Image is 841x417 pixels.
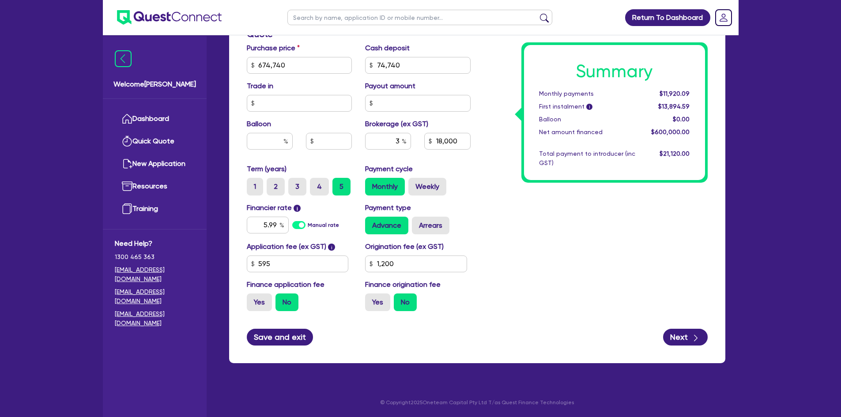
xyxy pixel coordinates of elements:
label: Financier rate [247,203,301,213]
label: Arrears [412,217,449,234]
label: Monthly [365,178,405,195]
span: $600,000.00 [651,128,690,135]
a: Training [115,198,195,220]
label: Payment cycle [365,164,413,174]
label: Advance [365,217,408,234]
label: Finance application fee [247,279,324,290]
div: Monthly payments [532,89,642,98]
label: 1 [247,178,263,195]
a: Quick Quote [115,130,195,153]
label: Payment type [365,203,411,213]
button: Save and exit [247,329,313,346]
label: 4 [310,178,329,195]
div: Balloon [532,115,642,124]
a: [EMAIL_ADDRESS][DOMAIN_NAME] [115,265,195,284]
label: Purchase price [247,43,300,53]
label: Weekly [408,178,446,195]
span: Need Help? [115,238,195,249]
p: © Copyright 2025 Oneteam Capital Pty Ltd T/as Quest Finance Technologies [223,398,732,406]
label: 3 [288,178,306,195]
label: Yes [365,293,390,311]
div: First instalment [532,102,642,111]
input: Search by name, application ID or mobile number... [287,10,552,25]
a: Resources [115,175,195,198]
a: Return To Dashboard [625,9,710,26]
label: Yes [247,293,272,311]
span: i [586,104,592,110]
label: Cash deposit [365,43,410,53]
img: new-application [122,158,132,169]
button: Next [663,329,708,346]
span: i [328,244,335,251]
h1: Summary [539,61,690,82]
img: quick-quote [122,136,132,147]
label: Manual rate [308,221,339,229]
img: resources [122,181,132,192]
span: $11,920.09 [660,90,690,97]
img: training [122,203,132,214]
label: Application fee (ex GST) [247,241,326,252]
a: [EMAIL_ADDRESS][DOMAIN_NAME] [115,287,195,306]
span: $13,894.59 [658,103,690,110]
label: 5 [332,178,351,195]
label: Trade in [247,81,273,91]
span: 1300 465 363 [115,252,195,262]
span: Welcome [PERSON_NAME] [113,79,196,90]
label: Origination fee (ex GST) [365,241,444,252]
label: Finance origination fee [365,279,441,290]
label: 2 [267,178,285,195]
span: $21,120.00 [660,150,690,157]
label: No [275,293,298,311]
img: quest-connect-logo-blue [117,10,222,25]
div: Total payment to introducer (inc GST) [532,149,642,168]
label: Balloon [247,119,271,129]
div: Net amount financed [532,128,642,137]
a: New Application [115,153,195,175]
img: icon-menu-close [115,50,132,67]
label: Brokerage (ex GST) [365,119,428,129]
label: Payout amount [365,81,415,91]
a: [EMAIL_ADDRESS][DOMAIN_NAME] [115,309,195,328]
span: i [294,205,301,212]
label: No [394,293,417,311]
a: Dropdown toggle [712,6,735,29]
a: Dashboard [115,108,195,130]
label: Term (years) [247,164,287,174]
span: $0.00 [673,116,690,123]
